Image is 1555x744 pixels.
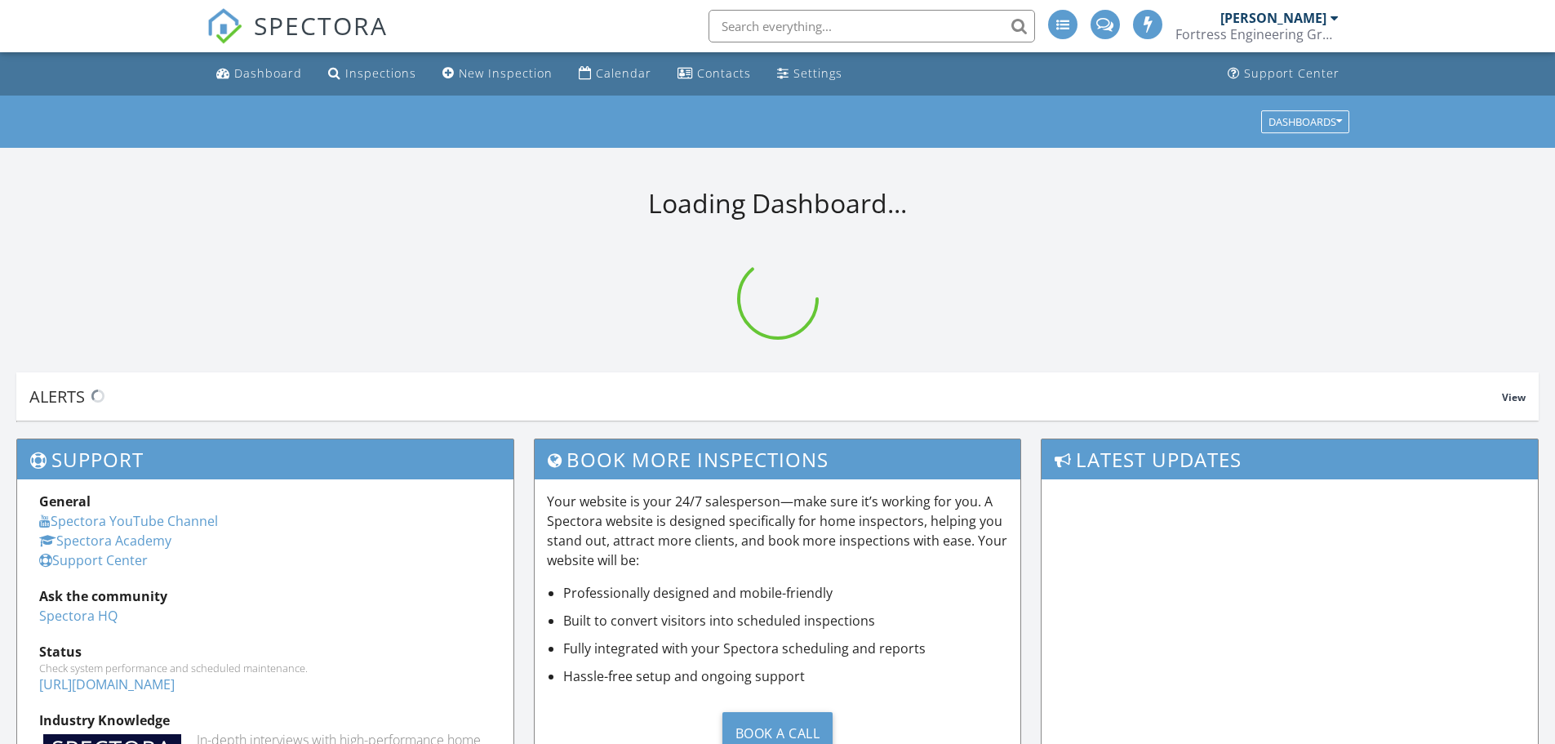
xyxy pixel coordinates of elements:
div: Inspections [345,65,416,81]
div: Alerts [29,385,1502,408]
div: Ask the community [39,586,491,606]
div: Check system performance and scheduled maintenance. [39,662,491,675]
div: Dashboard [234,65,302,81]
a: Settings [771,59,849,89]
a: New Inspection [436,59,559,89]
div: Fortress Engineering Group LLC [1175,26,1339,42]
div: Status [39,642,491,662]
div: Calendar [596,65,651,81]
li: Fully integrated with your Spectora scheduling and reports [563,639,1009,658]
h3: Latest Updates [1042,439,1538,479]
h3: Book More Inspections [535,439,1021,479]
a: Spectora HQ [39,607,118,625]
div: Industry Knowledge [39,711,491,730]
div: Support Center [1244,65,1340,81]
li: Built to convert visitors into scheduled inspections [563,611,1009,630]
a: Inspections [322,59,423,89]
a: Spectora Academy [39,532,171,550]
div: Contacts [697,65,751,81]
button: Dashboards [1261,110,1349,133]
a: Support Center [39,551,148,569]
a: Dashboard [210,59,309,89]
a: Spectora YouTube Channel [39,512,218,530]
a: [URL][DOMAIN_NAME] [39,675,175,693]
a: Calendar [572,59,658,89]
li: Professionally designed and mobile-friendly [563,583,1009,603]
span: SPECTORA [254,8,388,42]
div: Settings [793,65,842,81]
div: Dashboards [1268,116,1342,127]
div: [PERSON_NAME] [1220,10,1326,26]
strong: General [39,492,91,510]
div: New Inspection [459,65,553,81]
h3: Support [17,439,513,479]
span: View [1502,390,1526,404]
input: Search everything... [709,10,1035,42]
li: Hassle-free setup and ongoing support [563,666,1009,686]
a: Support Center [1221,59,1346,89]
p: Your website is your 24/7 salesperson—make sure it’s working for you. A Spectora website is desig... [547,492,1009,570]
img: The Best Home Inspection Software - Spectora [207,8,242,44]
a: SPECTORA [207,22,388,56]
a: Contacts [671,59,758,89]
